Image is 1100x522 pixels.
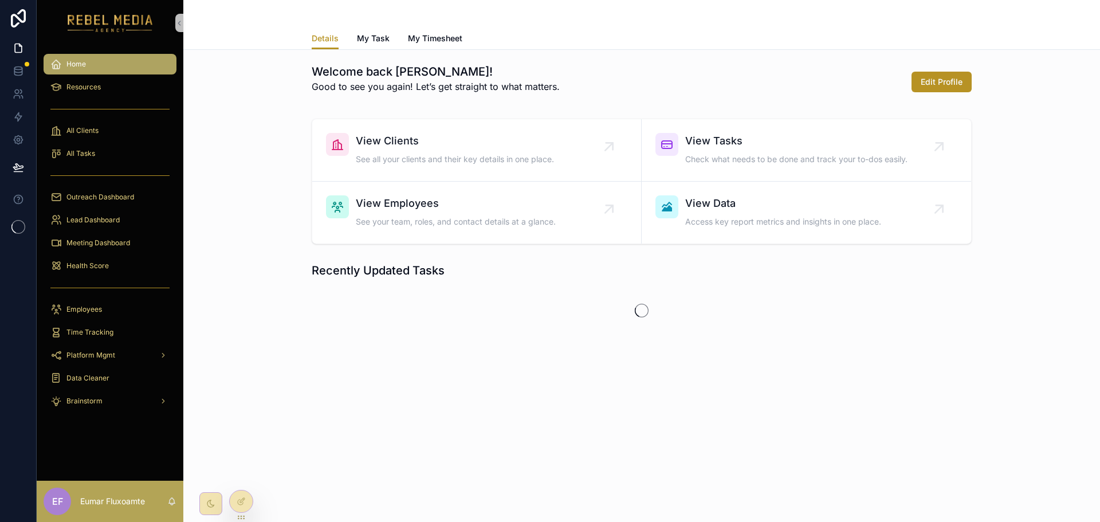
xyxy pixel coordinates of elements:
a: My Task [357,28,390,51]
span: Access key report metrics and insights in one place. [685,216,881,227]
h1: Recently Updated Tasks [312,262,445,278]
span: Home [66,60,86,69]
span: See your team, roles, and contact details at a glance. [356,216,556,227]
span: Meeting Dashboard [66,238,130,248]
a: My Timesheet [408,28,462,51]
span: Platform Mgmt [66,351,115,360]
a: All Tasks [44,143,176,164]
a: Lead Dashboard [44,210,176,230]
a: Outreach Dashboard [44,187,176,207]
a: View DataAccess key report metrics and insights in one place. [642,182,971,244]
div: scrollable content [37,46,183,426]
span: View Clients [356,133,554,149]
span: Time Tracking [66,328,113,337]
a: Employees [44,299,176,320]
span: All Tasks [66,149,95,158]
span: View Data [685,195,881,211]
a: All Clients [44,120,176,141]
a: View TasksCheck what needs to be done and track your to-dos easily. [642,119,971,182]
a: Time Tracking [44,322,176,343]
a: Meeting Dashboard [44,233,176,253]
a: View EmployeesSee your team, roles, and contact details at a glance. [312,182,642,244]
span: Lead Dashboard [66,215,120,225]
span: Check what needs to be done and track your to-dos easily. [685,154,907,165]
h1: Welcome back [PERSON_NAME]! [312,64,560,80]
span: Data Cleaner [66,374,109,383]
span: My Task [357,33,390,44]
a: Platform Mgmt [44,345,176,366]
p: Eumar Fluxoamte [80,496,145,507]
span: View Tasks [685,133,907,149]
a: View ClientsSee all your clients and their key details in one place. [312,119,642,182]
a: Brainstorm [44,391,176,411]
span: EF [52,494,63,508]
span: Employees [66,305,102,314]
span: All Clients [66,126,99,135]
span: Brainstorm [66,397,103,406]
span: View Employees [356,195,556,211]
span: Edit Profile [921,76,962,88]
a: Home [44,54,176,74]
a: Resources [44,77,176,97]
a: Data Cleaner [44,368,176,388]
span: Outreach Dashboard [66,193,134,202]
span: Health Score [66,261,109,270]
button: Edit Profile [912,72,972,92]
p: Good to see you again! Let’s get straight to what matters. [312,80,560,93]
span: See all your clients and their key details in one place. [356,154,554,165]
span: Details [312,33,339,44]
img: App logo [68,14,153,32]
a: Health Score [44,256,176,276]
a: Details [312,28,339,50]
span: My Timesheet [408,33,462,44]
span: Resources [66,83,101,92]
